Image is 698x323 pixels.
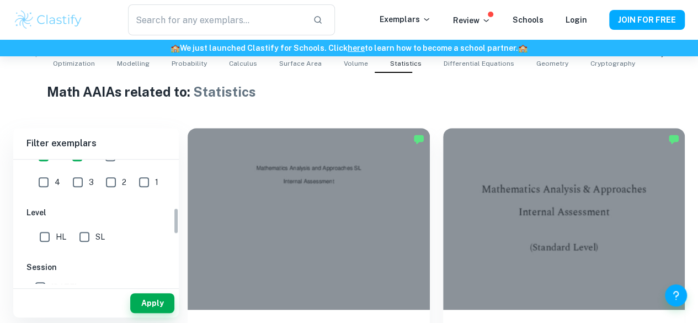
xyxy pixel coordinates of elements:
[566,15,587,24] a: Login
[444,59,514,68] span: Differential Equations
[518,44,528,52] span: 🏫
[170,44,180,52] span: 🏫
[609,10,685,30] button: JOIN FOR FREE
[513,15,544,24] a: Schools
[344,59,368,68] span: Volume
[2,42,696,54] h6: We just launched Clastify for Schools. Click to learn how to become a school partner.
[155,176,158,188] span: 1
[390,59,422,68] span: Statistics
[53,59,95,68] span: Optimization
[13,9,83,31] img: Clastify logo
[47,82,651,102] h1: Math AA IAs related to:
[128,4,305,35] input: Search for any exemplars...
[51,281,77,293] span: [DATE]
[130,293,174,313] button: Apply
[13,128,179,159] h6: Filter exemplars
[453,14,491,27] p: Review
[229,59,257,68] span: Calculus
[665,284,687,306] button: Help and Feedback
[26,261,166,273] h6: Session
[413,134,424,145] img: Marked
[26,206,166,219] h6: Level
[172,59,207,68] span: Probability
[348,44,365,52] a: here
[536,59,568,68] span: Geometry
[117,59,150,68] span: Modelling
[95,231,105,243] span: SL
[668,134,679,145] img: Marked
[122,176,126,188] span: 2
[279,59,322,68] span: Surface Area
[55,176,60,188] span: 4
[89,176,94,188] span: 3
[380,13,431,25] p: Exemplars
[590,59,635,68] span: Cryptography
[56,231,66,243] span: HL
[193,84,256,99] span: Statistics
